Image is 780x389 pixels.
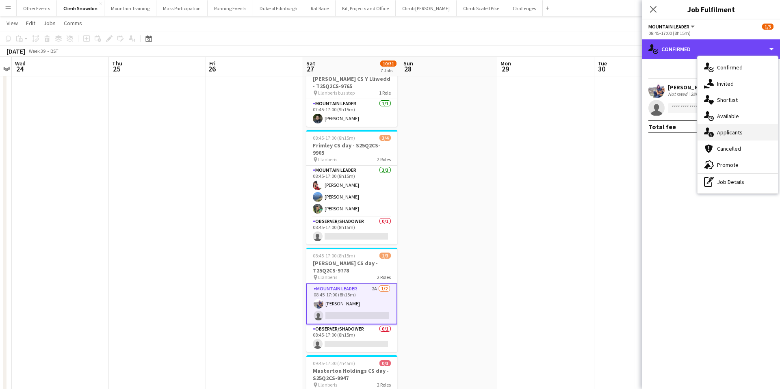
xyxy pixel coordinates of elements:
span: Llanberis [318,156,337,162]
span: Jobs [43,19,56,27]
span: 2 Roles [377,156,391,162]
button: Climb Snowdon [57,0,104,16]
h3: [PERSON_NAME] CS day - T25Q2CS-9778 [306,259,397,274]
div: Confirmed [642,39,780,59]
span: 24 [14,64,26,73]
div: Applicants [698,124,778,140]
div: 08:45-17:00 (8h15m) [648,30,773,36]
a: Comms [61,18,85,28]
div: Promote [698,157,778,173]
div: [DATE] [6,47,25,55]
span: 3/4 [379,135,391,141]
div: Not rated [668,91,689,97]
span: 1/3 [762,24,773,30]
h3: Frimley CS day - S25Q2CS-9905 [306,142,397,156]
span: Thu [112,60,122,67]
span: View [6,19,18,27]
span: Llanberis [318,274,337,280]
h3: Masterton Holdings CS day - S25Q2CS-9947 [306,367,397,382]
span: Sat [306,60,315,67]
div: 7 Jobs [381,67,396,73]
app-card-role: Mountain Leader2A1/208:45-17:00 (8h15m)[PERSON_NAME] [306,283,397,324]
span: 1 Role [379,90,391,96]
span: 26 [208,64,216,73]
button: Climb [PERSON_NAME] [396,0,457,16]
span: 2 Roles [377,382,391,388]
app-card-role: Observer/Shadower0/108:45-17:00 (8h15m) [306,217,397,244]
span: Sun [403,60,413,67]
div: Cancelled [698,140,778,157]
a: Edit [23,18,39,28]
button: Rat Race [304,0,336,16]
span: 25 [111,64,122,73]
span: Week 39 [27,48,47,54]
div: [PERSON_NAME] [668,84,713,91]
div: Available [698,108,778,124]
div: Shortlist [698,92,778,108]
span: 08:45-17:00 (8h15m) [313,253,355,259]
button: Other Events [17,0,57,16]
a: View [3,18,21,28]
app-job-card: 07:45-17:00 (9h15m)1/1[PERSON_NAME] CS Y Lliwedd - T25Q2CS-9765 Llanberis bus stop1 RoleMountain ... [306,63,397,127]
div: 28km [689,91,704,97]
div: BST [50,48,58,54]
app-card-role: Mountain Leader3/308:45-17:00 (8h15m)[PERSON_NAME][PERSON_NAME][PERSON_NAME] [306,166,397,217]
span: Tue [598,60,607,67]
app-job-card: 08:45-17:00 (8h15m)3/4Frimley CS day - S25Q2CS-9905 Llanberis2 RolesMountain Leader3/308:45-17:00... [306,130,397,244]
span: 08:45-17:00 (8h15m) [313,135,355,141]
button: Climb Scafell Pike [457,0,506,16]
a: Jobs [40,18,59,28]
span: 30 [596,64,607,73]
button: Duke of Edinburgh [253,0,304,16]
span: Llanberis bus stop [318,90,355,96]
app-card-role: Mountain Leader1/107:45-17:00 (9h15m)[PERSON_NAME] [306,99,397,127]
div: Total fee [648,123,676,131]
div: Confirmed [698,59,778,76]
button: Challenges [506,0,543,16]
span: Fri [209,60,216,67]
span: 09:45-17:30 (7h45m) [313,360,355,366]
button: Mountain Leader [648,24,696,30]
span: Edit [26,19,35,27]
span: Comms [64,19,82,27]
span: 2 Roles [377,274,391,280]
span: Mountain Leader [648,24,689,30]
app-card-role: Observer/Shadower0/108:45-17:00 (8h15m) [306,324,397,352]
button: Mountain Training [104,0,156,16]
div: Job Details [698,174,778,190]
span: 1/3 [379,253,391,259]
span: Mon [500,60,511,67]
span: 10/31 [380,61,396,67]
span: 29 [499,64,511,73]
app-job-card: 08:45-17:00 (8h15m)1/3[PERSON_NAME] CS day - T25Q2CS-9778 Llanberis2 RolesMountain Leader2A1/208:... [306,248,397,352]
h3: Job Fulfilment [642,4,780,15]
button: Mass Participation [156,0,208,16]
span: 28 [402,64,413,73]
span: 27 [305,64,315,73]
span: Llanberis [318,382,337,388]
button: Running Events [208,0,253,16]
div: Invited [698,76,778,92]
span: 0/3 [379,360,391,366]
h3: [PERSON_NAME] CS Y Lliwedd - T25Q2CS-9765 [306,75,397,90]
span: Wed [15,60,26,67]
button: Kit, Projects and Office [336,0,396,16]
